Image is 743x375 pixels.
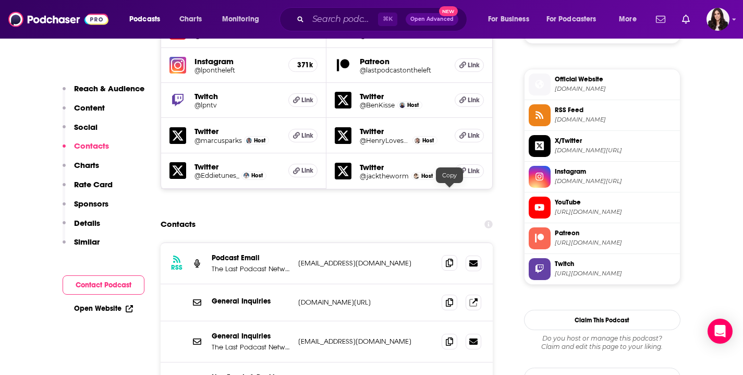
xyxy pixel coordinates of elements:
[439,6,458,16] span: New
[707,8,729,31] img: User Profile
[74,199,108,209] p: Sponsors
[555,116,676,124] span: feeds.simplecast.com
[468,96,480,104] span: Link
[308,11,378,28] input: Search podcasts, credits, & more...
[555,198,676,207] span: YouTube
[288,164,318,177] a: Link
[288,93,318,107] a: Link
[63,160,99,179] button: Charts
[74,160,99,170] p: Charts
[360,126,446,136] h5: Twitter
[194,91,281,101] h5: Twitch
[243,173,249,178] a: Ed Larson
[529,197,676,219] a: YouTube[URL][DOMAIN_NAME]
[455,164,484,178] a: Link
[63,199,108,218] button: Sponsors
[555,147,676,154] span: twitter.com/LPontheleft
[171,263,182,272] h3: RSS
[179,12,202,27] span: Charts
[297,61,309,69] h5: 371k
[63,141,109,160] button: Contacts
[360,56,446,66] h5: Patreon
[194,137,242,144] a: @marcusparks
[194,126,281,136] h5: Twitter
[194,101,281,109] a: @lpntv
[529,227,676,249] a: Patreon[URL][DOMAIN_NAME]
[301,96,313,104] span: Link
[298,337,434,346] p: [EMAIL_ADDRESS][DOMAIN_NAME]
[399,102,405,108] img: Ben Kissel
[74,179,113,189] p: Rate Card
[378,13,397,26] span: ⌘ K
[298,259,434,268] p: [EMAIL_ADDRESS][DOMAIN_NAME]
[194,66,281,74] a: @lpontheleft
[555,136,676,146] span: X/Twitter
[555,208,676,216] span: https://www.youtube.com/@LastPodcastOnTheLeft
[555,105,676,115] span: RSS Feed
[212,332,290,341] p: General Inquiries
[63,275,144,295] button: Contact Podcast
[707,8,729,31] button: Show profile menu
[488,12,529,27] span: For Business
[546,12,596,27] span: For Podcasters
[455,129,484,142] a: Link
[74,218,100,228] p: Details
[63,218,100,237] button: Details
[194,172,239,179] a: @Eddietunes_
[301,131,313,140] span: Link
[301,166,313,175] span: Link
[122,11,174,28] button: open menu
[529,258,676,280] a: Twitch[URL][DOMAIN_NAME]
[422,137,434,144] span: Host
[524,334,680,343] span: Do you host or manage this podcast?
[407,102,419,108] span: Host
[524,334,680,351] div: Claim and edit this page to your liking.
[360,91,446,101] h5: Twitter
[360,172,409,180] a: @jacktheworm
[222,12,259,27] span: Monitoring
[555,259,676,269] span: Twitch
[74,304,133,313] a: Open Website
[619,12,637,27] span: More
[455,93,484,107] a: Link
[707,8,729,31] span: Logged in as RebeccaShapiro
[246,138,252,143] img: Marcus Parks
[215,11,273,28] button: open menu
[129,12,160,27] span: Podcasts
[529,166,676,188] a: Instagram[DOMAIN_NAME][URL]
[468,167,480,175] span: Link
[413,173,419,179] img: Jackie Zebrowski
[212,297,290,306] p: General Inquiries
[194,162,281,172] h5: Twitter
[212,343,290,352] p: The Last Podcast Network
[194,56,281,66] h5: Instagram
[360,66,446,74] a: @lastpodcastontheleft
[555,75,676,84] span: Official Website
[524,310,680,330] button: Claim This Podcast
[421,173,433,179] span: Host
[360,137,410,144] a: @HenryLovesYou
[251,172,263,179] span: Host
[555,228,676,238] span: Patreon
[415,138,420,143] img: Henry Zebrowski
[410,17,454,22] span: Open Advanced
[455,58,484,72] a: Link
[529,135,676,157] a: X/Twitter[DOMAIN_NAME][URL]
[289,7,477,31] div: Search podcasts, credits, & more...
[63,103,105,122] button: Content
[406,13,458,26] button: Open AdvancedNew
[212,264,290,273] p: The Last Podcast Network
[254,137,265,144] span: Host
[555,85,676,93] span: lastpodcastnetwork.com
[74,83,144,93] p: Reach & Audience
[468,131,480,140] span: Link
